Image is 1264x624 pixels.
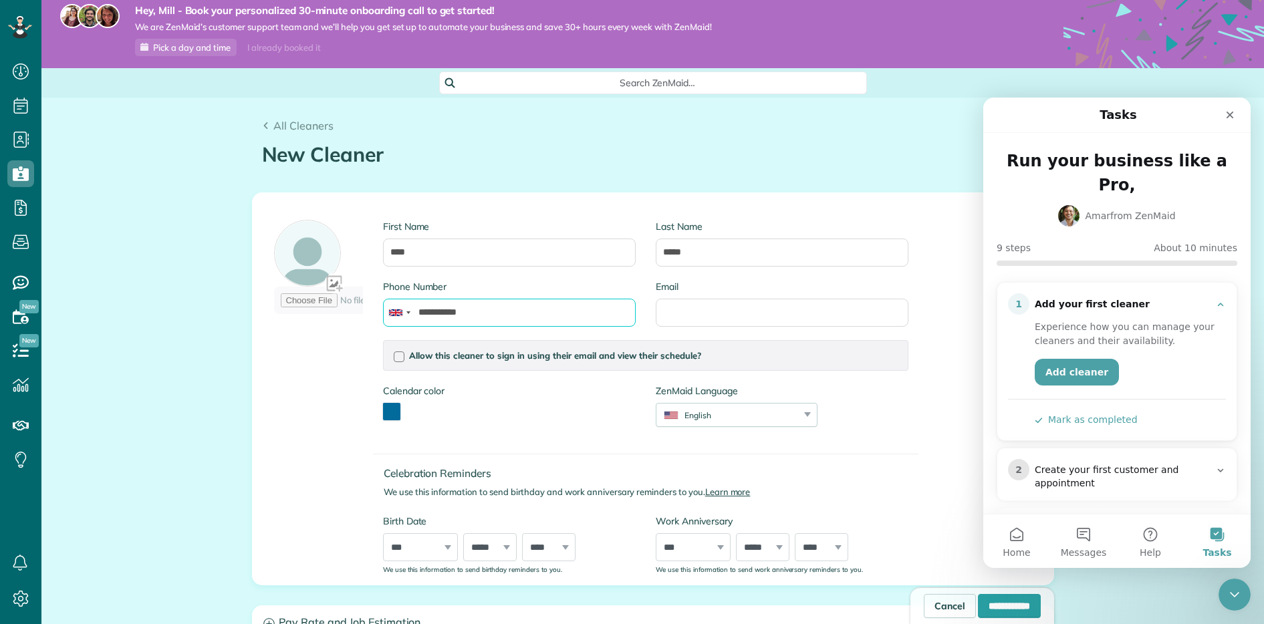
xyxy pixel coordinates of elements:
[19,300,39,313] span: New
[19,334,39,347] span: New
[60,4,84,28] img: maria-72a9807cf96188c08ef61303f053569d2e2a8a1cde33d635c8a3ac13582a053d.jpg
[153,42,231,53] span: Pick a day and time
[78,4,102,28] img: jorge-587dff0eeaa6aab1f244e6dc62b8924c3b6ad411094392a53c71c6c4a576187d.jpg
[96,4,120,28] img: michelle-19f622bdf1676172e81f8f8fba1fb50e276960ebfe0243fe18214015130c80e4.jpg
[262,144,1044,166] h1: New Cleaner
[239,39,328,56] div: I already booked it
[135,39,237,56] a: Pick a day and time
[705,486,751,497] a: Learn more
[262,118,334,134] a: All Cleaners
[383,403,400,420] button: toggle color picker dialog
[383,280,636,293] label: Phone Number
[383,220,636,233] label: First Name
[656,384,817,398] label: ZenMaid Language
[656,280,908,293] label: Email
[924,594,976,618] a: Cancel
[273,119,334,132] span: All Cleaners
[383,514,636,528] label: Birth Date
[409,350,701,361] span: Allow this cleaner to sign in using their email and view their schedule?
[656,514,908,528] label: Work Anniversary
[656,220,908,233] label: Last Name
[384,486,919,498] p: We use this information to send birthday and work anniversary reminders to you.
[135,4,712,17] strong: Hey, Mill - Book your personalized 30-minute onboarding call to get started!
[383,384,445,398] label: Calendar color
[135,21,712,33] span: We are ZenMaid’s customer support team and we’ll help you get set up to automate your business an...
[1219,579,1251,611] iframe: Intercom live chat
[656,410,800,421] div: English
[983,98,1251,568] iframe: Intercom live chat
[383,565,562,573] sub: We use this information to send birthday reminders to you.
[656,565,862,573] sub: We use this information to send work anniversary reminders to you.
[384,468,919,479] h4: Celebration Reminders
[384,299,414,326] div: United Kingdom: +44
